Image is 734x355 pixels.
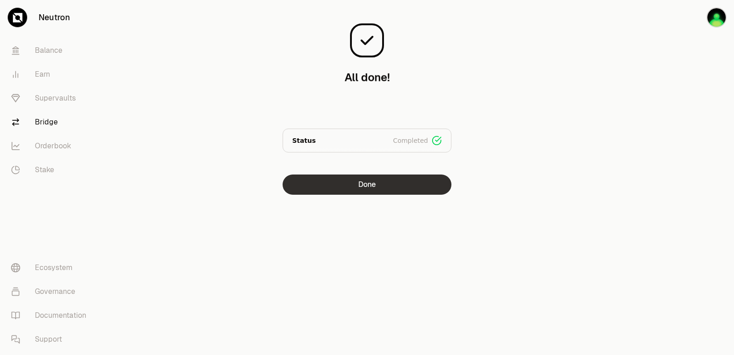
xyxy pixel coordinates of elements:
[4,86,99,110] a: Supervaults
[4,280,99,304] a: Governance
[4,256,99,280] a: Ecosystem
[292,136,316,145] p: Status
[393,136,428,145] span: Completed
[4,110,99,134] a: Bridge
[345,70,390,85] h3: All done!
[4,304,99,327] a: Documentation
[706,7,727,28] img: sandy mercy
[4,327,99,351] a: Support
[4,62,99,86] a: Earn
[4,39,99,62] a: Balance
[283,175,451,195] button: Done
[4,134,99,158] a: Orderbook
[4,158,99,182] a: Stake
